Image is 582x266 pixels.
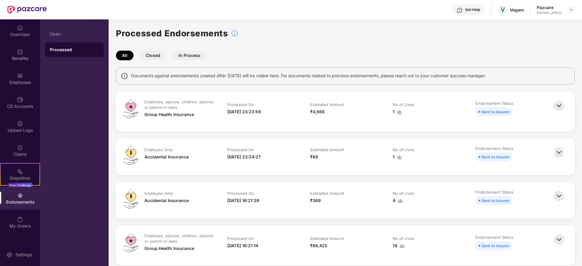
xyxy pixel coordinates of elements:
[393,197,403,204] div: 4
[482,197,509,204] div: Sent to insurer
[552,189,566,203] img: svg+xml;base64,PHN2ZyBpZD0iQmFjay0zMngzMiIgeG1sbnM9Imh0dHA6Ly93d3cudzMub3JnLzIwMDAvc3ZnIiB3aWR0aD...
[457,7,463,13] img: svg+xml;base64,PHN2ZyBpZD0iSGVscC0zMngzMiIgeG1sbnM9Imh0dHA6Ly93d3cudzMub3JnLzIwMDAvc3ZnIiB3aWR0aD...
[227,191,254,196] div: Processed On
[17,25,23,31] img: svg+xml;base64,PHN2ZyBpZD0iSG9tZSIgeG1sbnM9Imh0dHA6Ly93d3cudzMub3JnLzIwMDAvc3ZnIiB3aWR0aD0iMjAiIG...
[227,108,261,115] div: [DATE] 23:23:59
[465,7,480,12] div: Get Help
[310,102,344,107] div: Estimated Amount
[537,5,562,10] div: Pazcare
[227,102,254,107] div: Processed On
[50,47,99,53] div: Processed
[144,191,173,196] div: Employee Only
[475,146,513,151] div: Endorsement Status
[227,147,254,152] div: Processed On
[393,236,414,241] div: No of Lives
[123,189,138,208] img: svg+xml;base64,PHN2ZyB4bWxucz0iaHR0cDovL3d3dy53My5vcmcvMjAwMC9zdmciIHdpZHRoPSI0OS4zMiIgaGVpZ2h0PS...
[144,245,194,252] div: Group Health Insurance
[144,147,173,152] div: Employee Only
[393,154,402,160] div: 1
[144,233,214,244] div: Employee, spouse, children, parents or parent-in-laws
[17,216,23,222] img: svg+xml;base64,PHN2ZyBpZD0iTXlfT3JkZXJzIiBkYXRhLW5hbWU9Ik15IE9yZGVycyIgeG1sbnM9Imh0dHA6Ly93d3cudz...
[116,27,228,40] h1: Processed Endorsements
[121,72,128,80] img: svg+xml;base64,PHN2ZyBpZD0iSW5mbyIgeG1sbnM9Imh0dHA6Ly93d3cudzMub3JnLzIwMDAvc3ZnIiB3aWR0aD0iMTQiIG...
[510,7,524,13] div: Vegam
[393,108,402,115] div: 1
[400,244,404,248] img: svg+xml;base64,PHN2ZyBpZD0iRG93bmxvYWQtMzJ4MzIiIHhtbG5zPSJodHRwOi8vd3d3LnczLm9yZy8yMDAwL3N2ZyIgd2...
[310,242,327,249] div: ₹86,425
[144,99,214,110] div: Employee, spouse, children, parents or parent-in-laws
[393,242,404,249] div: 14
[552,99,566,112] img: svg+xml;base64,PHN2ZyBpZD0iQmFjay0zMngzMiIgeG1sbnM9Imh0dHA6Ly93d3cudzMub3JnLzIwMDAvc3ZnIiB3aWR0aD...
[482,108,509,115] div: Sent to insurer
[17,168,23,175] img: svg+xml;base64,PHN2ZyB4bWxucz0iaHR0cDovL3d3dy53My5vcmcvMjAwMC9zdmciIHdpZHRoPSIyMSIgaGVpZ2h0PSIyMC...
[6,252,12,258] img: svg+xml;base64,PHN2ZyBpZD0iU2V0dGluZy0yMHgyMCIgeG1sbnM9Imh0dHA6Ly93d3cudzMub3JnLzIwMDAvc3ZnIiB3aW...
[7,183,33,188] div: New Challenge
[397,155,402,160] img: svg+xml;base64,PHN2ZyBpZD0iRG93bmxvYWQtMzJ4MzIiIHhtbG5zPSJodHRwOi8vd3d3LnczLm9yZy8yMDAwL3N2ZyIgd2...
[569,7,574,12] img: svg+xml;base64,PHN2ZyBpZD0iRHJvcGRvd24tMzJ4MzIiIHhtbG5zPSJodHRwOi8vd3d3LnczLm9yZy8yMDAwL3N2ZyIgd2...
[14,252,34,258] div: Settings
[17,192,23,198] img: svg+xml;base64,PHN2ZyBpZD0iRW5kb3JzZW1lbnRzIiB4bWxucz0iaHR0cDovL3d3dy53My5vcmcvMjAwMC9zdmciIHdpZH...
[393,102,414,107] div: No of Lives
[123,233,138,252] img: svg+xml;base64,PHN2ZyB4bWxucz0iaHR0cDovL3d3dy53My5vcmcvMjAwMC9zdmciIHdpZHRoPSI0OS4zMiIgaGVpZ2h0PS...
[123,99,138,118] img: svg+xml;base64,PHN2ZyB4bWxucz0iaHR0cDovL3d3dy53My5vcmcvMjAwMC9zdmciIHdpZHRoPSI0OS4zMiIgaGVpZ2h0PS...
[50,32,99,36] div: Open
[552,146,566,159] img: svg+xml;base64,PHN2ZyBpZD0iQmFjay0zMngzMiIgeG1sbnM9Imh0dHA6Ly93d3cudzMub3JnLzIwMDAvc3ZnIiB3aWR0aD...
[310,191,344,196] div: Estimated Amount
[144,154,189,160] div: Accidental Insurance
[310,197,321,204] div: ₹369
[231,30,238,37] img: svg+xml;base64,PHN2ZyBpZD0iSW5mb18tXzMyeDMyIiBkYXRhLW5hbWU9IkluZm8gLSAzMngzMiIgeG1sbnM9Imh0dHA6Ly...
[310,108,325,115] div: ₹4,666
[475,101,513,106] div: Endorsement Status
[482,154,509,160] div: Sent to insurer
[227,197,259,204] div: [DATE] 16:21:39
[172,51,207,60] button: In Process
[227,154,261,160] div: [DATE] 23:24:27
[393,191,414,196] div: No of Lives
[1,175,39,181] div: Stepathon
[393,147,414,152] div: No of Lives
[144,111,194,118] div: Group Health Insurance
[144,197,189,204] div: Accidental Insurance
[140,51,166,60] button: Closed
[310,147,344,152] div: Estimated Amount
[17,97,23,103] img: svg+xml;base64,PHN2ZyBpZD0iQ0RfQWNjb3VudHMiIGRhdGEtbmFtZT0iQ0QgQWNjb3VudHMiIHhtbG5zPSJodHRwOi8vd3...
[475,189,513,195] div: Endorsement Status
[310,154,318,160] div: ₹89
[7,6,47,14] img: New Pazcare Logo
[227,242,258,249] div: [DATE] 16:21:14
[537,10,562,15] div: Partner_admin
[123,146,138,165] img: svg+xml;base64,PHN2ZyB4bWxucz0iaHR0cDovL3d3dy53My5vcmcvMjAwMC9zdmciIHdpZHRoPSI0OS4zMiIgaGVpZ2h0PS...
[17,73,23,79] img: svg+xml;base64,PHN2ZyBpZD0iRW1wbG95ZWVzIiB4bWxucz0iaHR0cDovL3d3dy53My5vcmcvMjAwMC9zdmciIHdpZHRoPS...
[398,198,403,203] img: svg+xml;base64,PHN2ZyBpZD0iRG93bmxvYWQtMzJ4MzIiIHhtbG5zPSJodHRwOi8vd3d3LnczLm9yZy8yMDAwL3N2ZyIgd2...
[501,6,505,13] span: V
[116,51,134,60] button: All
[475,234,513,240] div: Endorsement Status
[131,72,486,79] span: Documents against endorsements created after [DATE] will be visible here. For documents related t...
[17,49,23,55] img: svg+xml;base64,PHN2ZyBpZD0iQmVuZWZpdHMiIHhtbG5zPSJodHRwOi8vd3d3LnczLm9yZy8yMDAwL3N2ZyIgd2lkdGg9Ij...
[17,121,23,127] img: svg+xml;base64,PHN2ZyBpZD0iVXBsb2FkX0xvZ3MiIGRhdGEtbmFtZT0iVXBsb2FkIExvZ3MiIHhtbG5zPSJodHRwOi8vd3...
[17,145,23,151] img: svg+xml;base64,PHN2ZyBpZD0iQ2xhaW0iIHhtbG5zPSJodHRwOi8vd3d3LnczLm9yZy8yMDAwL3N2ZyIgd2lkdGg9IjIwIi...
[482,242,509,249] div: Sent to insurer
[552,233,566,246] img: svg+xml;base64,PHN2ZyBpZD0iQmFjay0zMngzMiIgeG1sbnM9Imh0dHA6Ly93d3cudzMub3JnLzIwMDAvc3ZnIiB3aWR0aD...
[397,110,402,115] img: svg+xml;base64,PHN2ZyBpZD0iRG93bmxvYWQtMzJ4MzIiIHhtbG5zPSJodHRwOi8vd3d3LnczLm9yZy8yMDAwL3N2ZyIgd2...
[310,236,344,241] div: Estimated Amount
[227,236,254,241] div: Processed On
